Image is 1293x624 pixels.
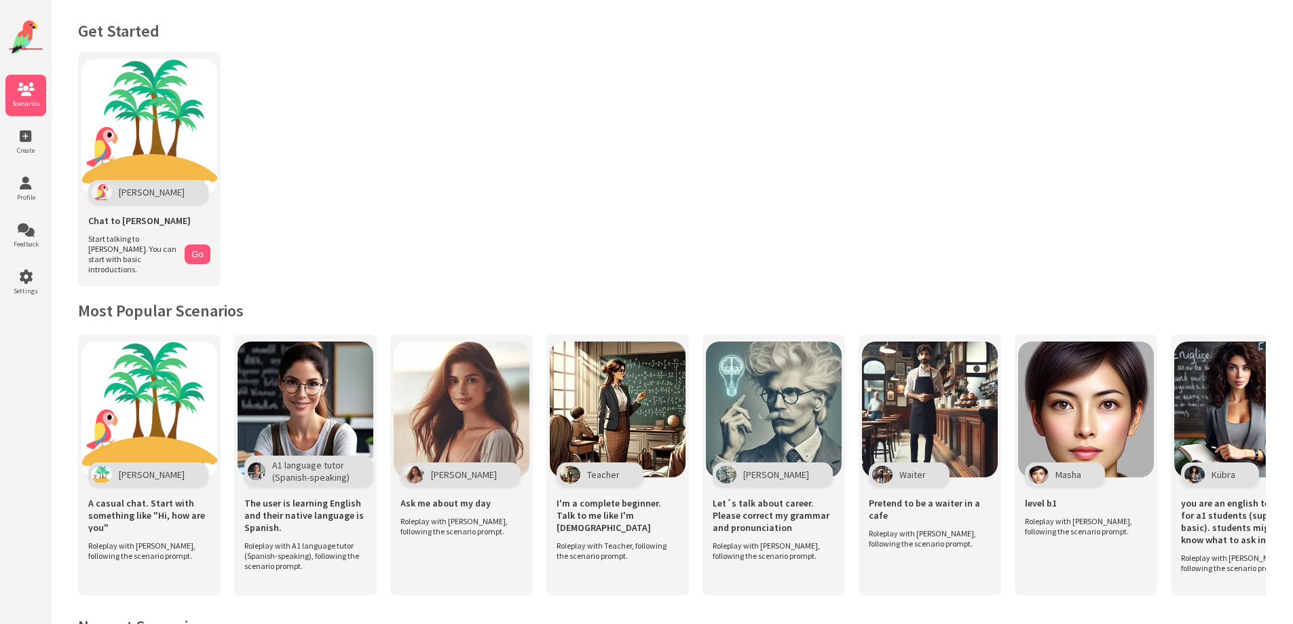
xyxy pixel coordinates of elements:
span: Roleplay with [PERSON_NAME], following the scenario prompt. [1025,516,1140,536]
img: Scenario Image [550,342,686,477]
img: Scenario Image [1018,342,1154,477]
span: Roleplay with A1 language tutor (Spanish-speaking), following the scenario prompt. [244,540,360,571]
span: The user is learning English and their native language is Spanish. [244,497,367,534]
h2: Most Popular Scenarios [78,300,1266,321]
span: [PERSON_NAME] [119,469,185,481]
img: Polly [92,183,112,201]
span: Roleplay with [PERSON_NAME], following the scenario prompt. [400,516,516,536]
span: Feedback [5,240,46,249]
span: Create [5,146,46,155]
span: Roleplay with [PERSON_NAME], following the scenario prompt. [88,540,204,561]
span: Teacher [587,469,620,481]
span: A1 language tutor (Spanish-speaking) [272,459,350,483]
span: [PERSON_NAME] [119,186,185,198]
h1: Get Started [78,20,1266,41]
span: Roleplay with Teacher, following the scenario prompt. [557,540,672,561]
img: Character [404,466,424,483]
span: Roleplay with [PERSON_NAME], following the scenario prompt. [869,528,984,549]
button: Go [185,244,210,264]
span: Waiter [899,469,926,481]
img: Chat with Polly [81,59,217,195]
span: A casual chat. Start with something like "Hi, how are you" [88,497,210,534]
img: Website Logo [9,20,43,54]
span: Kübra [1212,469,1235,481]
span: Pretend to be a waiter in a cafe [869,497,991,521]
img: Character [1028,466,1049,483]
span: Let´s talk about career. Please correct my grammar and pronunciation [713,497,835,534]
span: Profile [5,193,46,202]
img: Character [92,466,112,483]
span: Scenarios [5,99,46,108]
span: [PERSON_NAME] [743,469,809,481]
img: Scenario Image [238,342,373,477]
span: Roleplay with [PERSON_NAME], following the scenario prompt. [713,540,828,561]
span: Chat to [PERSON_NAME] [88,215,191,227]
img: Character [716,466,736,483]
span: level b1 [1025,497,1057,509]
img: Scenario Image [862,342,998,477]
span: Start talking to [PERSON_NAME]. You can start with basic introductions. [88,234,178,274]
span: Masha [1055,469,1081,481]
span: Settings [5,287,46,295]
img: Character [560,466,580,483]
img: Scenario Image [394,342,529,477]
img: Scenario Image [81,342,217,477]
img: Scenario Image [706,342,842,477]
img: Character [872,466,893,483]
span: Ask me about my day [400,497,491,509]
img: Character [248,462,265,480]
span: I'm a complete beginner. Talk to me like I'm [DEMOGRAPHIC_DATA] [557,497,679,534]
img: Character [1184,466,1205,483]
span: [PERSON_NAME] [431,469,497,481]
